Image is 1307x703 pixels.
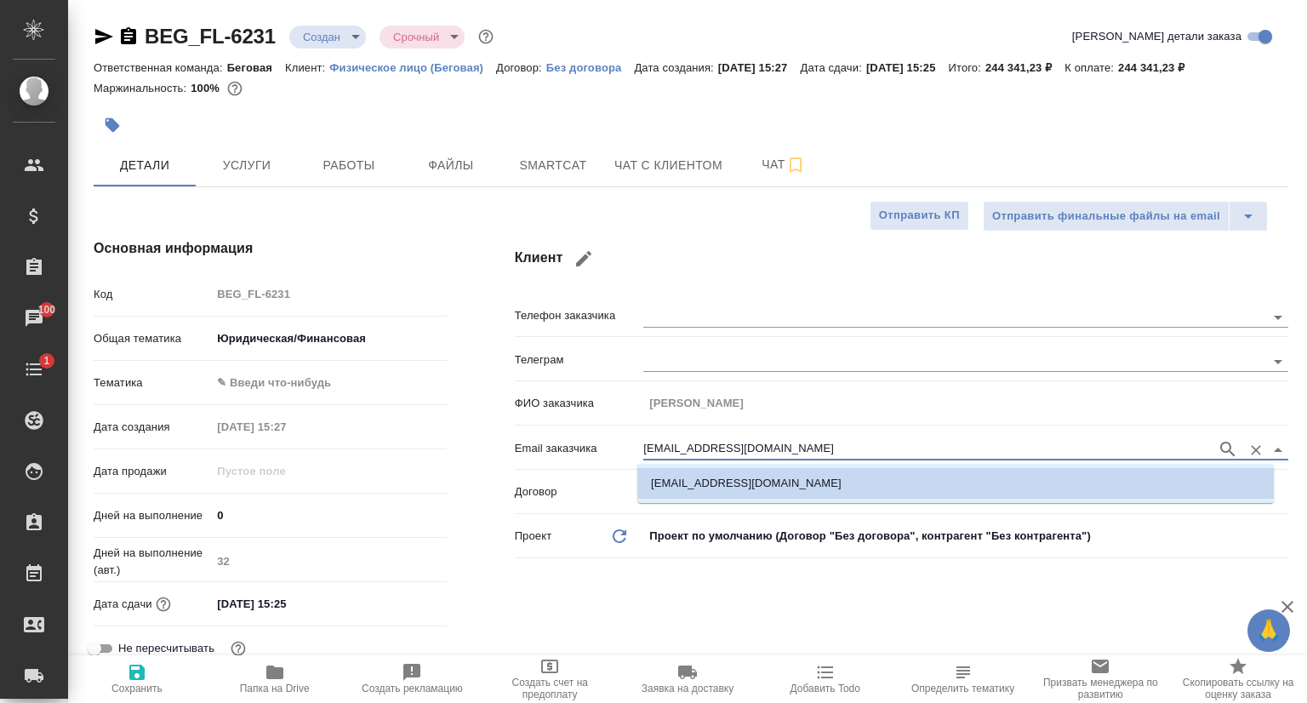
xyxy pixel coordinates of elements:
[515,238,1288,279] h4: Клиент
[94,596,152,613] p: Дата сдачи
[515,307,644,324] p: Телефон заказчика
[1266,438,1290,462] button: Close
[329,61,496,74] p: Физическое лицо (Беговая)
[329,60,496,74] a: Физическое лицо (Беговая)
[227,61,285,74] p: Беговая
[1215,437,1241,462] button: Поиск
[1244,438,1268,462] button: Очистить
[1179,677,1297,700] span: Скопировать ссылку на оценку заказа
[515,351,644,369] p: Телеграм
[94,61,227,74] p: Ответственная команда:
[94,463,211,480] p: Дата продажи
[211,282,446,306] input: Пустое поле
[515,528,552,545] p: Проект
[1169,655,1307,703] button: Скопировать ссылку на оценку заказа
[211,592,360,616] input: ✎ Введи что-нибудь
[614,155,722,176] span: Чат с клиентом
[152,593,174,615] button: Если добавить услуги и заполнить их объемом, то дата рассчитается автоматически
[94,374,211,392] p: Тематика
[94,82,191,94] p: Маржинальность:
[866,61,949,74] p: [DATE] 15:25
[94,419,211,436] p: Дата создания
[1064,61,1118,74] p: К оплате:
[1266,350,1290,374] button: Open
[4,348,64,391] a: 1
[992,207,1220,226] span: Отправить финальные файлы на email
[191,82,224,94] p: 100%
[1254,613,1283,649] span: 🙏
[94,286,211,303] p: Код
[894,655,1032,703] button: Определить тематику
[94,106,131,144] button: Добавить тэг
[718,61,801,74] p: [DATE] 15:27
[879,206,960,226] span: Отправить КП
[643,522,1288,551] div: Проект по умолчанию (Договор "Без договора", контрагент "Без контрагента")
[496,61,546,74] p: Договор:
[388,30,444,44] button: Срочный
[28,301,66,318] span: 100
[475,26,497,48] button: Доп статусы указывают на важность/срочность заказа
[94,26,114,47] button: Скопировать ссылку для ЯМессенджера
[643,391,1288,415] input: Пустое поле
[111,683,163,694] span: Сохранить
[512,155,594,176] span: Smartcat
[985,61,1064,74] p: 244 341,23 ₽
[145,25,276,48] a: BEG_FL-6231
[642,683,733,694] span: Заявка на доставку
[289,26,366,49] div: Создан
[515,483,644,500] p: Договор
[743,154,825,175] span: Чат
[362,683,463,694] span: Создать рекламацию
[800,61,865,74] p: Дата сдачи:
[983,201,1268,231] div: split button
[94,238,447,259] h4: Основная информация
[308,155,390,176] span: Работы
[217,374,425,392] div: ✎ Введи что-нибудь
[491,677,608,700] span: Создать счет на предоплату
[756,655,894,703] button: Добавить Todo
[211,503,446,528] input: ✎ Введи что-нибудь
[546,60,635,74] a: Без договора
[211,369,446,397] div: ✎ Введи что-нибудь
[94,507,211,524] p: Дней на выполнение
[211,414,360,439] input: Пустое поле
[298,30,345,44] button: Создан
[983,201,1230,231] button: Отправить финальные файлы на email
[1031,655,1169,703] button: Призвать менеджера по развитию
[206,655,344,703] button: Папка на Drive
[911,683,1014,694] span: Определить тематику
[515,395,644,412] p: ФИО заказчика
[1072,28,1241,45] span: [PERSON_NAME] детали заказа
[4,297,64,340] a: 100
[410,155,492,176] span: Файлы
[949,61,985,74] p: Итого:
[515,440,644,457] p: Email заказчика
[206,155,288,176] span: Услуги
[94,330,211,347] p: Общая тематика
[1118,61,1197,74] p: 244 341,23 ₽
[619,655,756,703] button: Заявка на доставку
[104,155,185,176] span: Детали
[285,61,329,74] p: Клиент:
[651,475,842,492] p: [EMAIL_ADDRESS][DOMAIN_NAME]
[790,683,860,694] span: Добавить Todo
[33,352,60,369] span: 1
[546,61,635,74] p: Без договора
[634,61,717,74] p: Дата создания:
[68,655,206,703] button: Сохранить
[211,324,446,353] div: Юридическая/Финансовая
[1042,677,1159,700] span: Призвать менеджера по развитию
[380,26,465,49] div: Создан
[227,637,249,660] button: Включи, если не хочешь, чтобы указанная дата сдачи изменилась после переставления заказа в 'Подтв...
[211,549,446,574] input: Пустое поле
[240,683,310,694] span: Папка на Drive
[1247,609,1290,652] button: 🙏
[481,655,619,703] button: Создать счет на предоплату
[211,459,360,483] input: Пустое поле
[870,201,969,231] button: Отправить КП
[118,640,214,657] span: Не пересчитывать
[785,155,806,175] svg: Подписаться
[118,26,139,47] button: Скопировать ссылку
[94,545,211,579] p: Дней на выполнение (авт.)
[1266,306,1290,329] button: Open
